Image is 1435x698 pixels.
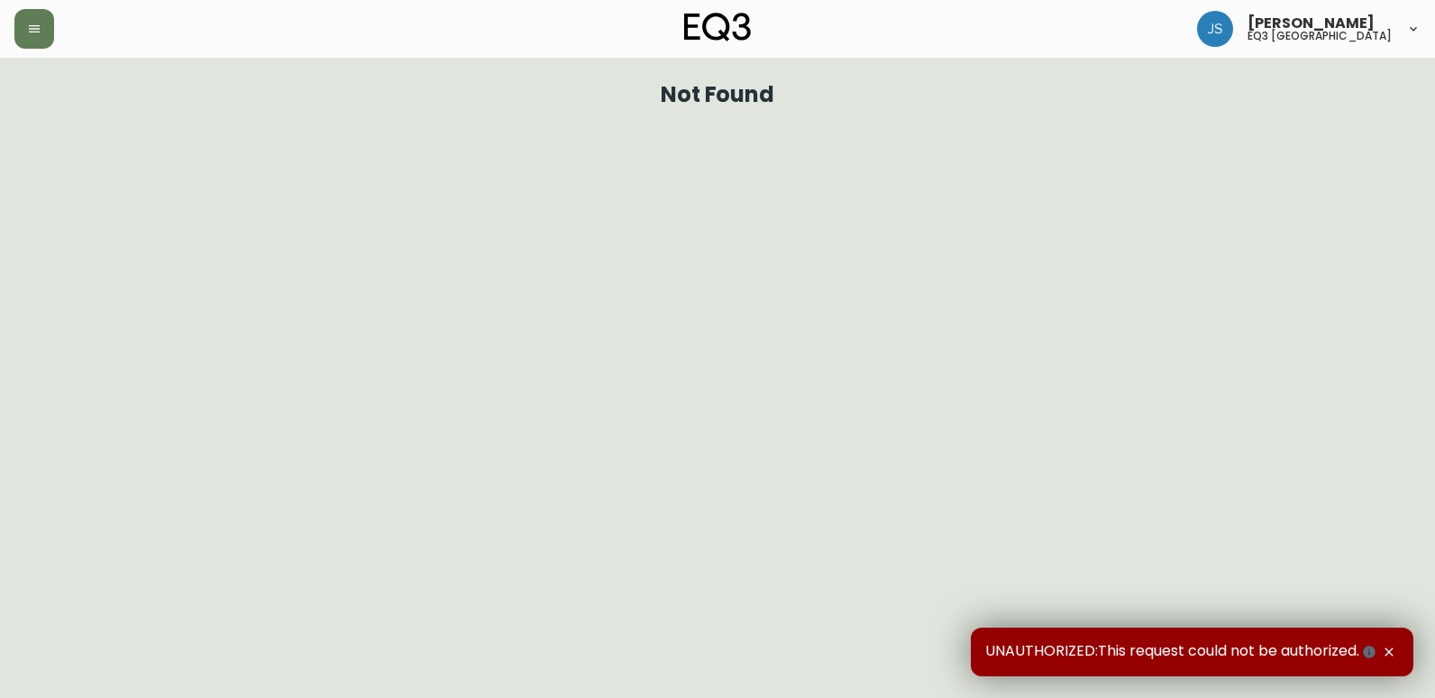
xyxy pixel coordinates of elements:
img: logo [684,13,751,41]
h1: Not Found [661,87,775,103]
h5: eq3 [GEOGRAPHIC_DATA] [1248,31,1392,41]
span: UNAUTHORIZED:This request could not be authorized. [985,642,1379,662]
img: f82dfefccbffaa8aacc9f3a909cf23c8 [1197,11,1233,47]
span: [PERSON_NAME] [1248,16,1375,31]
